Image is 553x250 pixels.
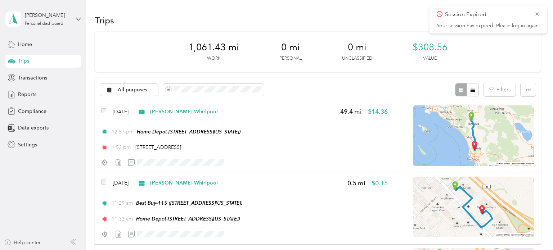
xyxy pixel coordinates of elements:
span: Home Depot-[STREET_ADDRESS][US_STATE]) [137,129,240,135]
span: [PERSON_NAME] Whirlpool [150,108,218,115]
span: 49.4 mi [340,107,362,116]
span: Data exports [18,124,49,132]
span: Home Depot-[STREET_ADDRESS][US_STATE]) [136,216,240,222]
button: Help center [4,239,41,246]
span: Trips [18,57,29,65]
span: Best Buy-115 ([STREET_ADDRESS][US_STATE]) [136,200,242,206]
button: Filters [484,83,516,96]
span: 1:52 pm [112,144,132,151]
p: Unclassified [342,55,372,62]
span: $308.56 [413,42,448,53]
span: Reports [18,91,36,98]
span: 12:57 pm [112,128,134,136]
span: 0 mi [281,42,300,53]
span: $0.15 [372,179,388,188]
iframe: Everlance-gr Chat Button Frame [513,210,553,250]
div: Personal dashboard [25,22,63,26]
span: $14.36 [368,107,388,116]
span: Compliance [18,108,46,115]
p: Value [423,55,437,62]
p: Session Expired [445,10,529,19]
p: Your session has expired. Please log in again. [437,23,540,29]
span: Settings [18,141,37,149]
span: [PERSON_NAME] Whirlpool [150,179,218,187]
span: [STREET_ADDRESS] [135,144,181,150]
span: Transactions [18,74,47,82]
h1: Trips [95,17,114,24]
p: Personal [279,55,302,62]
img: minimap [413,177,534,237]
span: Home [18,41,32,48]
div: [PERSON_NAME] [25,12,70,19]
span: [DATE] [113,108,129,115]
p: Work [207,55,220,62]
span: 0.5 mi [347,179,365,188]
span: All purposes [118,87,148,92]
span: 11:29 am [112,199,133,207]
span: [DATE] [113,179,129,187]
span: 0 mi [348,42,367,53]
img: minimap [413,105,534,166]
span: 11:33 am [112,215,133,223]
span: 1,061.43 mi [188,42,239,53]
